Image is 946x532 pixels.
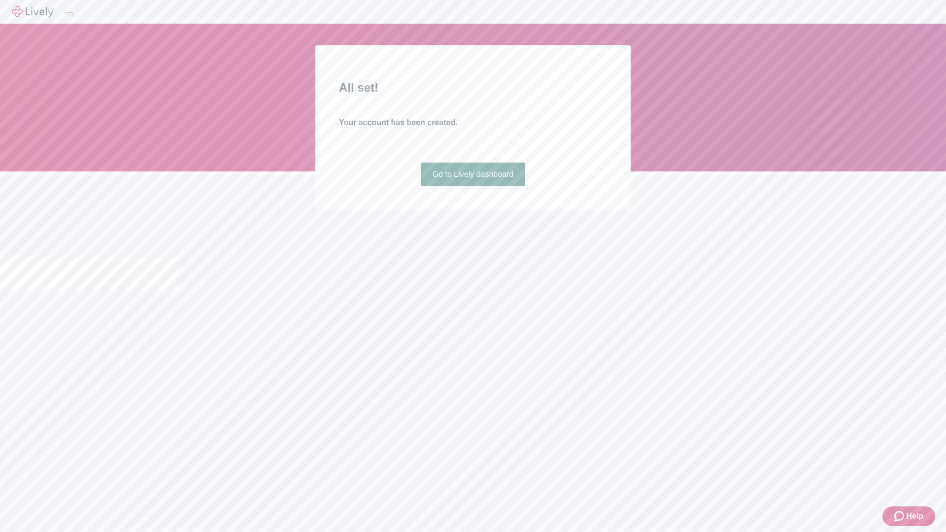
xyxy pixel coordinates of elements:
[906,510,923,522] span: Help
[421,163,526,186] a: Go to Lively dashboard
[894,510,906,522] svg: Zendesk support icon
[12,6,53,18] img: Lively
[339,79,607,97] h2: All set!
[339,117,607,129] h4: Your account has been created.
[882,506,935,526] button: Zendesk support iconHelp
[65,12,73,15] button: Log out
